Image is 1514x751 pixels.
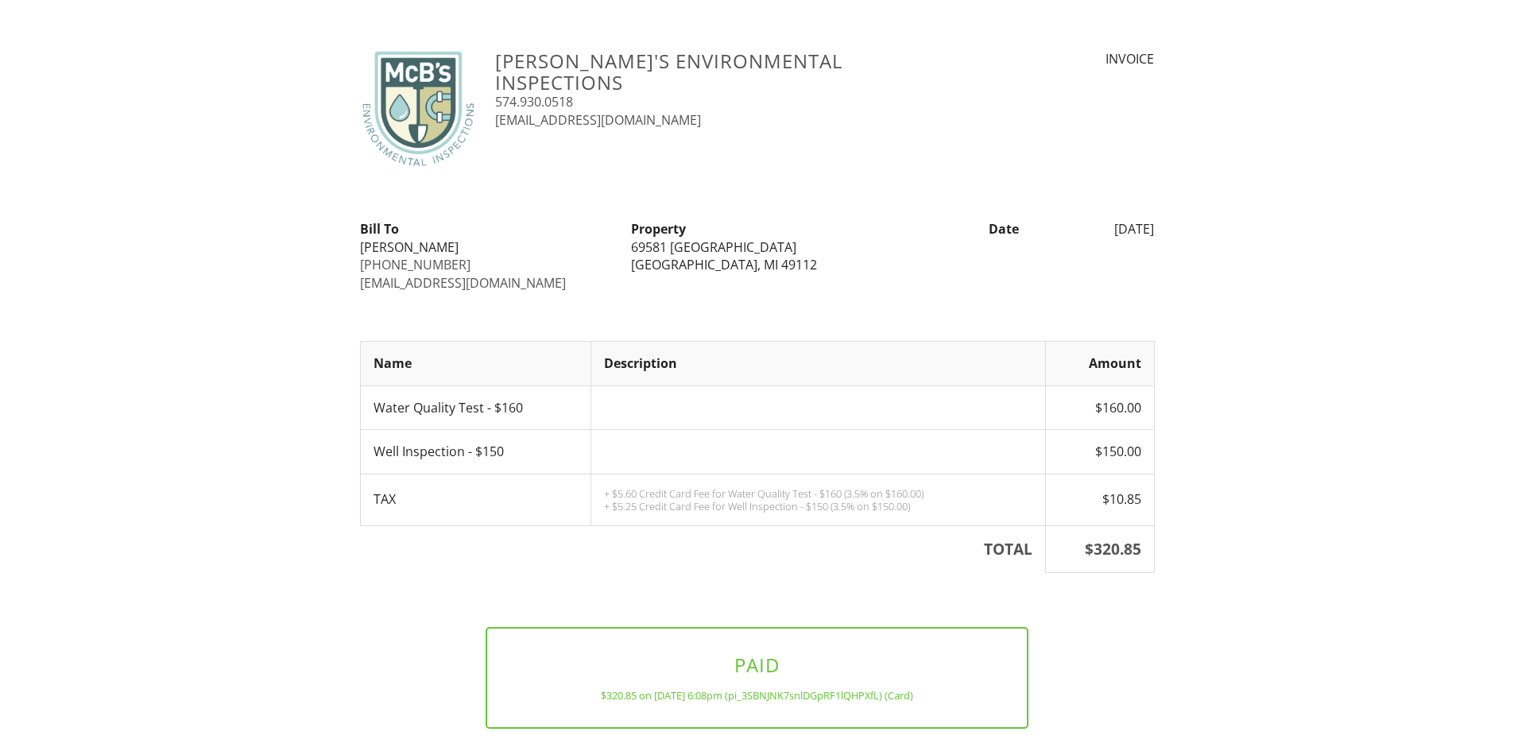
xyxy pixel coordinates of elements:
div: [PERSON_NAME] [360,238,612,256]
h3: [PERSON_NAME]'s Environmental Inspections [495,50,951,93]
td: TAX [360,474,590,525]
div: $320.85 on [DATE] 6:08pm (pi_3SBNJNK7snlDGpRF1lQHPXfL) (Card) [513,689,1001,702]
span: Water Quality Test - $160 [374,399,523,416]
th: TOTAL [360,525,1045,573]
div: + $5.60 Credit Card Fee for Water Quality Test - $160 (3.5% on $160.00) [604,487,1032,500]
div: [GEOGRAPHIC_DATA], MI 49112 [631,256,883,273]
img: McBEI_logo_shield.png [360,50,477,167]
strong: Bill To [360,220,399,238]
strong: Property [631,220,686,238]
th: Description [590,342,1045,385]
div: INVOICE [970,50,1154,68]
a: 574.930.0518 [495,93,573,110]
a: [EMAIL_ADDRESS][DOMAIN_NAME] [360,274,566,292]
th: $320.85 [1045,525,1154,573]
td: $150.00 [1045,430,1154,474]
td: $160.00 [1045,385,1154,429]
th: Name [360,342,590,385]
a: [EMAIL_ADDRESS][DOMAIN_NAME] [495,111,701,129]
div: + $5.25 Credit Card Fee for Well Inspection - $150 (3.5% on $150.00) [604,500,1032,513]
a: [PHONE_NUMBER] [360,256,470,273]
span: Well Inspection - $150 [374,443,504,460]
h3: PAID [513,654,1001,676]
div: [DATE] [1028,220,1164,238]
td: $10.85 [1045,474,1154,525]
div: Date [893,220,1028,238]
div: 69581 [GEOGRAPHIC_DATA] [631,238,883,256]
th: Amount [1045,342,1154,385]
